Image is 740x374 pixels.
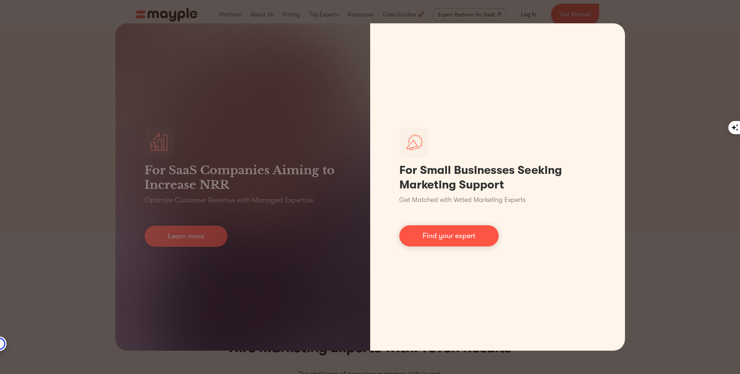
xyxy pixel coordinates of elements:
h1: For Small Businesses Seeking Marketing Support [399,163,596,192]
a: Learn more [145,226,227,247]
p: Optimize Customer Revenue with Managed Expertise [145,195,313,205]
h3: For SaaS Companies Aiming to Increase NRR [145,163,341,192]
p: Get Matched with Vetted Marketing Experts [399,195,526,205]
a: Find your expert [399,225,499,246]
